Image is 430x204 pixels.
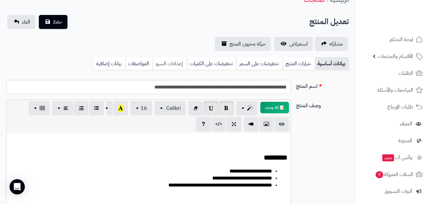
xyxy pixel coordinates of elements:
span: المراجعات والأسئلة [377,86,413,95]
button: 16 [130,101,152,115]
a: الغاء [7,15,35,29]
span: العملاء [400,119,412,128]
span: جديد [382,154,394,161]
a: طلبات الإرجاع [359,99,426,115]
a: السلات المتروكة9 [359,167,426,182]
span: الأقسام والمنتجات [378,52,413,61]
a: بيانات أساسية [315,57,349,70]
label: وصف المنتج [293,99,351,109]
a: الطلبات [359,66,426,81]
span: الغاء [22,18,30,26]
a: المدونة [359,133,426,148]
span: استعراض [289,40,308,48]
a: حركة مخزون المنتج [215,37,271,51]
span: وآتس آب [382,153,412,162]
button: حفظ [39,15,67,29]
a: المراجعات والأسئلة [359,82,426,98]
span: المدونة [398,136,412,145]
a: وآتس آبجديد [359,150,426,165]
a: العملاء [359,116,426,131]
a: خيارات المنتج [283,57,315,70]
span: 9 [376,171,383,178]
a: بيانات إضافية [94,57,125,70]
span: لوحة التحكم [390,35,413,44]
a: إعدادات السيو [153,57,187,70]
a: تخفيضات على السعر [236,57,283,70]
button: 📝 AI وصف [260,102,289,113]
span: حركة مخزون المنتج [229,40,266,48]
div: Open Intercom Messenger [10,179,25,194]
a: استعراض [274,37,313,51]
span: السلات المتروكة [375,170,413,179]
a: المواصفات [125,57,153,70]
button: Calibri [155,101,186,115]
label: اسم المنتج [293,80,351,90]
span: مشاركه [329,40,343,48]
a: مشاركه [315,37,348,51]
span: الطلبات [398,69,413,78]
h2: تعديل المنتج [309,15,349,28]
span: 16 [141,104,147,112]
a: أدوات التسويق [359,184,426,199]
a: لوحة التحكم [359,32,426,47]
span: أدوات التسويق [384,187,412,196]
img: logo-2.png [387,16,424,29]
span: طلبات الإرجاع [387,102,413,111]
span: Calibri [166,104,181,112]
span: حفظ [53,18,62,26]
a: تخفيضات على الكميات [187,57,236,70]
